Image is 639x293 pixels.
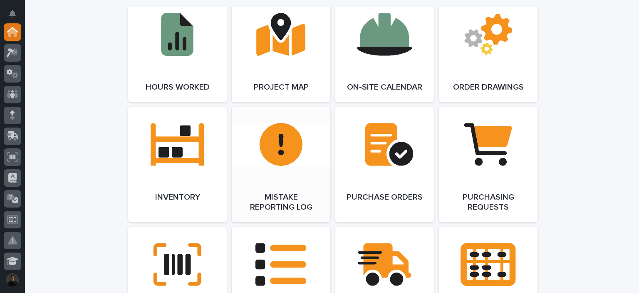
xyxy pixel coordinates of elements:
[4,271,21,289] button: users-avatar
[4,5,21,23] button: Notifications
[128,107,227,222] a: Inventory
[10,10,21,23] div: Notifications
[232,107,330,222] a: Mistake Reporting Log
[335,107,434,222] a: Purchase Orders
[439,107,537,222] a: Purchasing Requests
